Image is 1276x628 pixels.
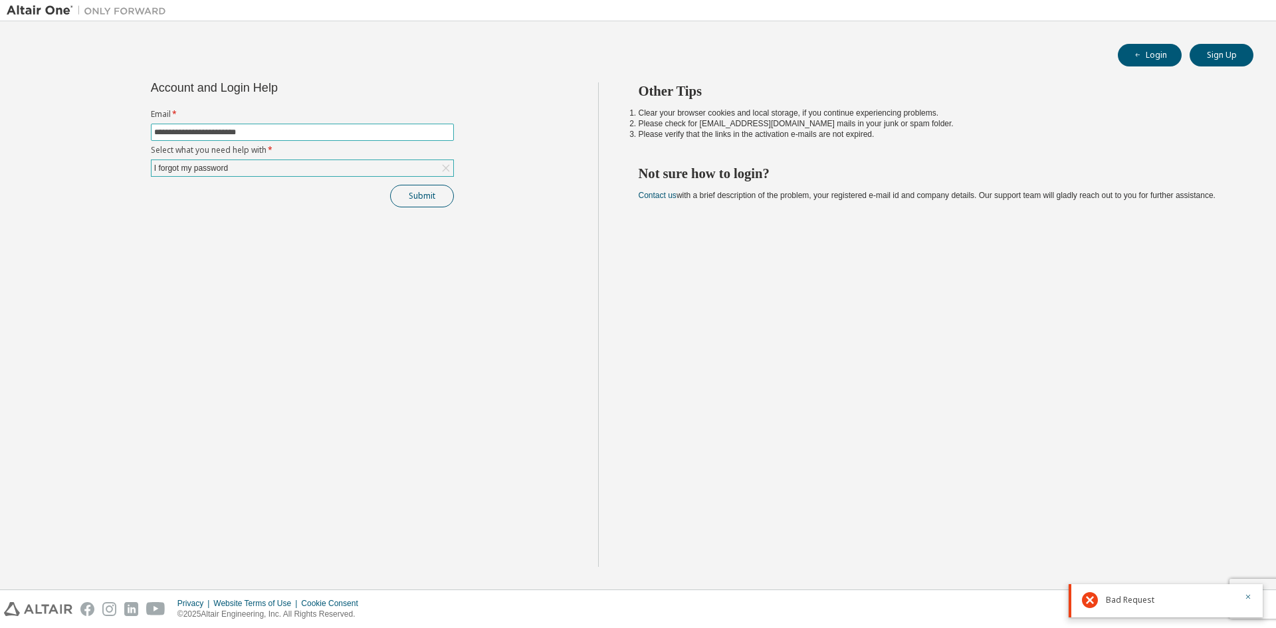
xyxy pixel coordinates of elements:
label: Select what you need help with [151,145,454,156]
h2: Not sure how to login? [639,165,1230,182]
div: Website Terms of Use [213,598,301,609]
li: Please check for [EMAIL_ADDRESS][DOMAIN_NAME] mails in your junk or spam folder. [639,118,1230,129]
div: I forgot my password [152,160,453,176]
button: Login [1118,44,1182,66]
p: © 2025 Altair Engineering, Inc. All Rights Reserved. [177,609,366,620]
button: Submit [390,185,454,207]
img: facebook.svg [80,602,94,616]
span: Bad Request [1106,595,1154,605]
img: altair_logo.svg [4,602,72,616]
img: Altair One [7,4,173,17]
div: Account and Login Help [151,82,393,93]
h2: Other Tips [639,82,1230,100]
a: Contact us [639,191,677,200]
li: Clear your browser cookies and local storage, if you continue experiencing problems. [639,108,1230,118]
div: Cookie Consent [301,598,366,609]
label: Email [151,109,454,120]
div: Privacy [177,598,213,609]
img: youtube.svg [146,602,165,616]
span: with a brief description of the problem, your registered e-mail id and company details. Our suppo... [639,191,1216,200]
img: instagram.svg [102,602,116,616]
img: linkedin.svg [124,602,138,616]
div: I forgot my password [152,161,230,175]
li: Please verify that the links in the activation e-mails are not expired. [639,129,1230,140]
button: Sign Up [1190,44,1253,66]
